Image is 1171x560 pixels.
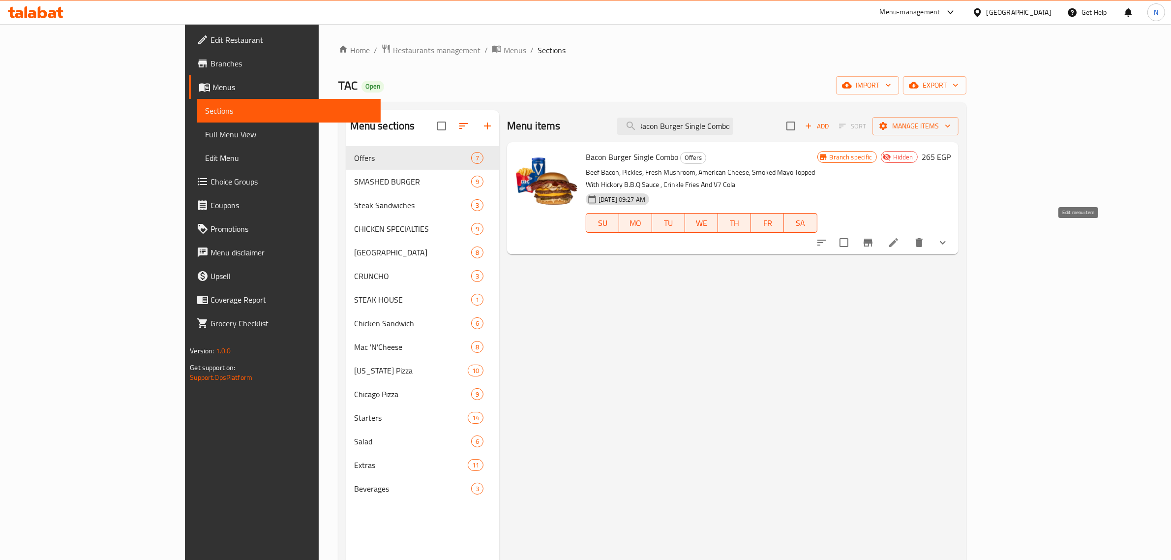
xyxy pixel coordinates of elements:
[937,237,949,249] svg: Show Choices
[354,317,471,329] span: Chicken Sandwich
[468,461,483,470] span: 11
[907,231,931,254] button: delete
[911,79,959,92] span: export
[872,117,959,135] button: Manage items
[681,152,706,163] span: Offers
[210,34,373,46] span: Edit Restaurant
[472,437,483,446] span: 6
[801,119,833,134] button: Add
[354,223,471,235] div: CHICKEN SPECIALTIES
[1154,7,1158,18] span: N
[189,75,381,99] a: Menus
[354,247,471,258] div: NASHVILLE
[922,150,951,164] h6: 265 EGP
[586,213,619,233] button: SU
[189,28,381,52] a: Edit Restaurant
[189,193,381,217] a: Coupons
[834,232,854,253] span: Select to update
[393,44,480,56] span: Restaurants management
[212,81,373,93] span: Menus
[472,224,483,234] span: 9
[190,361,235,374] span: Get support on:
[354,459,468,471] div: Extras
[354,176,471,187] span: SMASHED BURGER
[346,311,499,335] div: Chicken Sandwich6
[189,311,381,335] a: Grocery Checklist
[346,288,499,311] div: STEAK HOUSE1
[189,264,381,288] a: Upsell
[197,146,381,170] a: Edit Menu
[833,119,872,134] span: Select section first
[472,342,483,352] span: 8
[680,152,706,164] div: Offers
[354,341,471,353] div: Mac 'N'Cheese
[210,223,373,235] span: Promotions
[346,382,499,406] div: Chicago Pizza9
[652,213,685,233] button: TU
[190,371,252,384] a: Support.OpsPlatform
[205,152,373,164] span: Edit Menu
[205,128,373,140] span: Full Menu View
[346,335,499,359] div: Mac 'N'Cheese8
[781,116,801,136] span: Select section
[346,193,499,217] div: Steak Sandwiches3
[354,199,471,211] span: Steak Sandwiches
[210,176,373,187] span: Choice Groups
[492,44,526,57] a: Menus
[656,216,681,230] span: TU
[586,166,817,191] p: Beef Bacon, Pickles, Fresh Mushroom, American Cheese, Smoked Mayo Topped With Hickory B.B.Q Sauce...
[354,247,471,258] span: [GEOGRAPHIC_DATA]
[471,317,483,329] div: items
[472,272,483,281] span: 3
[210,294,373,306] span: Coverage Report
[476,114,499,138] button: Add section
[472,177,483,187] span: 9
[346,477,499,500] div: Beverages3
[190,344,214,357] span: Version:
[844,79,891,92] span: import
[210,270,373,282] span: Upsell
[354,152,471,164] span: Offers
[216,344,231,357] span: 1.0.0
[617,118,733,135] input: search
[810,231,834,254] button: sort-choices
[346,146,499,170] div: Offers7
[350,119,415,133] h2: Menu sections
[856,231,880,254] button: Branch-specific-item
[471,223,483,235] div: items
[471,483,483,495] div: items
[346,217,499,241] div: CHICKEN SPECIALTIES9
[472,295,483,305] span: 1
[471,152,483,164] div: items
[210,247,373,258] span: Menu disclaimer
[346,430,499,453] div: Salad6
[189,52,381,75] a: Branches
[471,294,483,306] div: items
[826,153,876,162] span: Branch specific
[381,44,480,57] a: Restaurants management
[354,365,468,376] span: [US_STATE] Pizza
[784,213,817,233] button: SA
[472,484,483,494] span: 3
[346,406,499,430] div: Starters14
[472,154,483,163] span: 7
[210,317,373,329] span: Grocery Checklist
[471,247,483,258] div: items
[468,412,483,424] div: items
[354,294,471,306] span: STEAK HOUSE
[354,388,471,400] span: Chicago Pizza
[471,270,483,282] div: items
[472,390,483,399] span: 9
[197,99,381,123] a: Sections
[504,44,526,56] span: Menus
[931,231,955,254] button: show more
[468,366,483,375] span: 10
[354,483,471,495] span: Beverages
[472,248,483,257] span: 8
[468,413,483,423] span: 14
